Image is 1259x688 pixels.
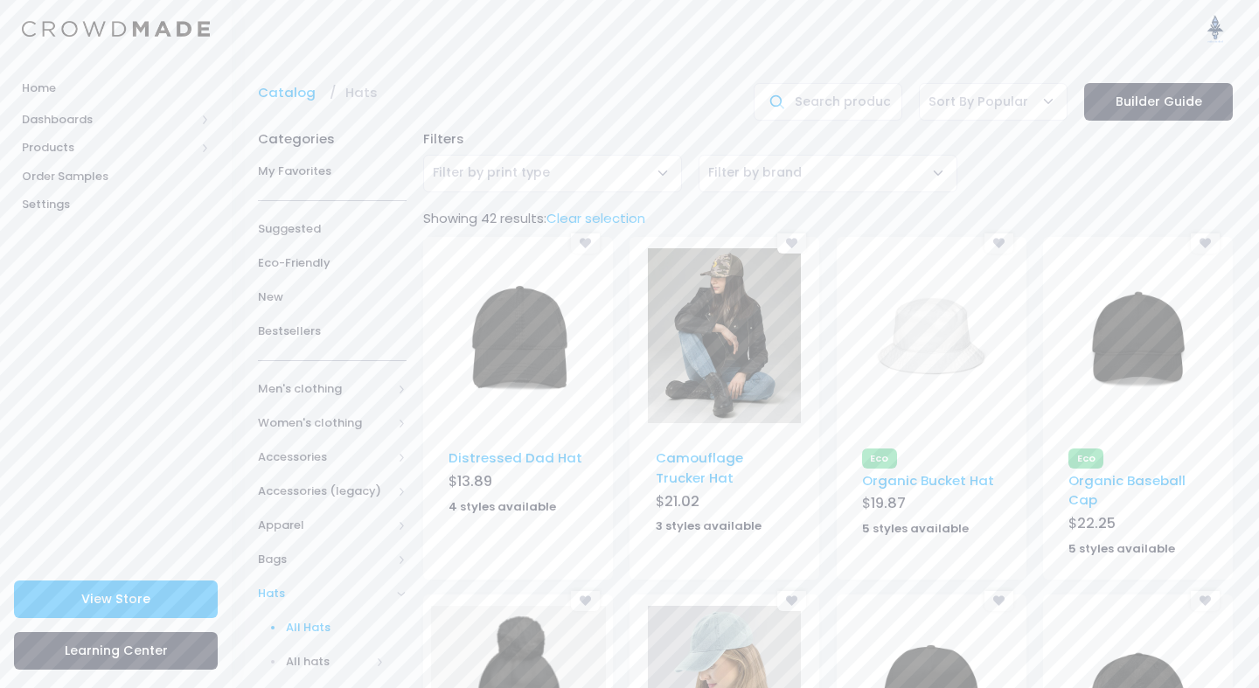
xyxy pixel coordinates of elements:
[14,632,218,670] a: Learning Center
[862,471,994,490] a: Organic Bucket Hat
[22,80,210,97] span: Home
[414,129,1241,149] div: Filters
[457,471,492,491] span: 13.89
[708,163,802,182] span: Filter by brand
[1084,83,1233,121] a: Builder Guide
[258,323,407,340] span: Bestsellers
[258,448,392,466] span: Accessories
[449,471,587,496] div: $
[546,209,645,227] a: Clear selection
[656,518,762,534] strong: 3 styles available
[449,498,556,515] strong: 4 styles available
[414,209,1241,228] div: Showing 42 results:
[14,580,218,618] a: View Store
[1068,513,1207,538] div: $
[423,155,682,192] span: Filter by print type
[699,155,957,192] span: Filter by brand
[919,83,1068,121] span: Sort By Popular
[433,163,550,182] span: Filter by print type
[449,448,582,467] a: Distressed Dad Hat
[1068,471,1186,509] a: Organic Baseball Cap
[258,414,392,432] span: Women's clothing
[258,483,392,500] span: Accessories (legacy)
[65,642,168,659] span: Learning Center
[1068,448,1103,468] span: Eco
[656,448,743,486] a: Camouflage Trucker Hat
[929,93,1028,111] span: Sort By Popular
[258,288,407,306] span: New
[664,491,699,511] span: 21.02
[22,139,195,156] span: Products
[754,83,902,121] input: Search products
[1068,540,1175,557] strong: 5 styles available
[258,220,407,238] span: Suggested
[258,551,392,568] span: Bags
[258,585,392,602] span: Hats
[345,83,386,102] a: Hats
[258,83,324,102] a: Catalog
[81,590,150,608] span: View Store
[708,163,802,181] span: Filter by brand
[1198,11,1233,46] img: User
[258,380,392,398] span: Men's clothing
[1077,513,1116,533] span: 22.25
[862,493,1000,518] div: $
[871,493,906,513] span: 19.87
[22,111,195,129] span: Dashboards
[258,155,407,189] a: My Favorites
[258,212,407,247] a: Suggested
[286,619,385,636] span: All Hats
[286,653,370,671] span: All hats
[862,520,969,537] strong: 5 styles available
[258,315,407,349] a: Bestsellers
[433,163,550,181] span: Filter by print type
[258,247,407,281] a: Eco-Friendly
[22,196,210,213] span: Settings
[258,163,407,180] span: My Favorites
[258,281,407,315] a: New
[862,448,897,468] span: Eco
[258,254,407,272] span: Eco-Friendly
[258,121,407,149] div: Categories
[22,168,210,185] span: Order Samples
[258,517,392,534] span: Apparel
[22,21,210,38] img: Logo
[656,491,794,516] div: $
[235,611,407,645] a: All Hats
